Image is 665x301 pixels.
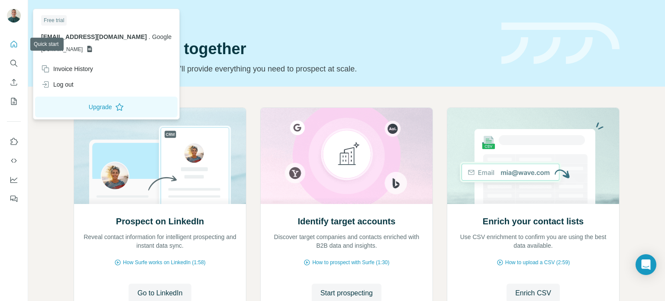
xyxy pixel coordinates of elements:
[7,36,21,52] button: Quick start
[7,9,21,23] img: Avatar
[74,40,491,58] h1: Let’s prospect together
[7,94,21,109] button: My lists
[74,108,246,204] img: Prospect on LinkedIn
[41,80,74,89] div: Log out
[7,191,21,207] button: Feedback
[501,23,620,65] img: banner
[7,74,21,90] button: Enrich CSV
[152,33,171,40] span: Google
[7,55,21,71] button: Search
[505,259,570,266] span: How to upload a CSV (2:59)
[7,172,21,188] button: Dashboard
[7,153,21,168] button: Use Surfe API
[312,259,389,266] span: How to prospect with Surfe (1:30)
[7,134,21,149] button: Use Surfe on LinkedIn
[447,108,620,204] img: Enrich your contact lists
[123,259,206,266] span: How Surfe works on LinkedIn (1:58)
[137,288,182,298] span: Go to LinkedIn
[456,233,610,250] p: Use CSV enrichment to confirm you are using the best data available.
[41,33,147,40] span: [EMAIL_ADDRESS][DOMAIN_NAME]
[41,15,67,26] div: Free trial
[74,63,491,75] p: Pick your starting point and we’ll provide everything you need to prospect at scale.
[636,254,656,275] div: Open Intercom Messenger
[298,215,396,227] h2: Identify target accounts
[483,215,584,227] h2: Enrich your contact lists
[260,108,433,204] img: Identify target accounts
[116,215,204,227] h2: Prospect on LinkedIn
[515,288,551,298] span: Enrich CSV
[41,45,83,53] span: [DOMAIN_NAME]
[41,65,93,73] div: Invoice History
[35,97,178,117] button: Upgrade
[83,233,237,250] p: Reveal contact information for intelligent prospecting and instant data sync.
[269,233,424,250] p: Discover target companies and contacts enriched with B2B data and insights.
[148,33,150,40] span: .
[320,288,373,298] span: Start prospecting
[74,16,491,25] div: Quick start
